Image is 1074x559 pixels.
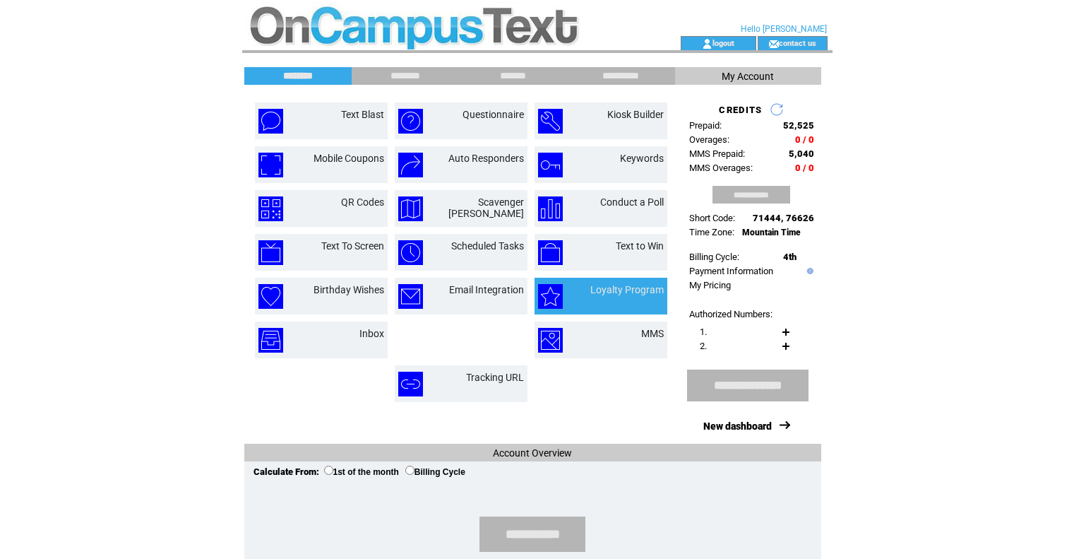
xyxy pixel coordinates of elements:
[700,326,707,337] span: 1.
[789,148,814,159] span: 5,040
[314,284,384,295] a: Birthday Wishes
[398,372,423,396] img: tracking-url.png
[253,466,319,477] span: Calculate From:
[258,153,283,177] img: mobile-coupons.png
[258,196,283,221] img: qr-codes.png
[405,466,414,475] input: Billing Cycle
[712,38,734,47] a: logout
[689,280,731,290] a: My Pricing
[258,240,283,265] img: text-to-screen.png
[607,109,664,120] a: Kiosk Builder
[689,134,729,145] span: Overages:
[689,252,739,262] span: Billing Cycle:
[795,163,814,173] span: 0 / 0
[398,284,423,309] img: email-integration.png
[783,252,796,262] span: 4th
[689,163,753,173] span: MMS Overages:
[783,120,814,131] span: 52,525
[741,24,827,34] span: Hello [PERSON_NAME]
[314,153,384,164] a: Mobile Coupons
[405,467,465,477] label: Billing Cycle
[398,240,423,265] img: scheduled-tasks.png
[341,196,384,208] a: QR Codes
[753,213,814,223] span: 71444, 76626
[258,328,283,353] img: inbox.png
[641,328,664,339] a: MMS
[689,266,773,276] a: Payment Information
[703,420,772,432] a: New dashboard
[493,447,572,459] span: Account Overview
[795,134,814,145] span: 0 / 0
[466,372,524,383] a: Tracking URL
[258,109,283,134] img: text-blast.png
[719,105,762,115] span: CREDITS
[321,240,384,252] a: Text To Screen
[600,196,664,208] a: Conduct a Poll
[702,38,712,49] img: account_icon.gif
[620,153,664,164] a: Keywords
[689,213,735,223] span: Short Code:
[538,328,563,353] img: mms.png
[398,196,423,221] img: scavenger-hunt.png
[324,466,333,475] input: 1st of the month
[722,71,774,82] span: My Account
[689,309,772,319] span: Authorized Numbers:
[463,109,524,120] a: Questionnaire
[359,328,384,339] a: Inbox
[538,153,563,177] img: keywords.png
[398,109,423,134] img: questionnaire.png
[590,284,664,295] a: Loyalty Program
[768,38,779,49] img: contact_us_icon.gif
[689,227,734,237] span: Time Zone:
[538,240,563,265] img: text-to-win.png
[689,148,745,159] span: MMS Prepaid:
[538,284,563,309] img: loyalty-program.png
[689,120,722,131] span: Prepaid:
[341,109,384,120] a: Text Blast
[449,284,524,295] a: Email Integration
[538,196,563,221] img: conduct-a-poll.png
[398,153,423,177] img: auto-responders.png
[258,284,283,309] img: birthday-wishes.png
[324,467,399,477] label: 1st of the month
[742,228,801,237] span: Mountain Time
[451,240,524,252] a: Scheduled Tasks
[779,38,816,47] a: contact us
[700,341,707,351] span: 2.
[538,109,563,134] img: kiosk-builder.png
[804,268,813,274] img: help.gif
[616,240,664,252] a: Text to Win
[448,153,524,164] a: Auto Responders
[448,196,524,219] a: Scavenger [PERSON_NAME]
